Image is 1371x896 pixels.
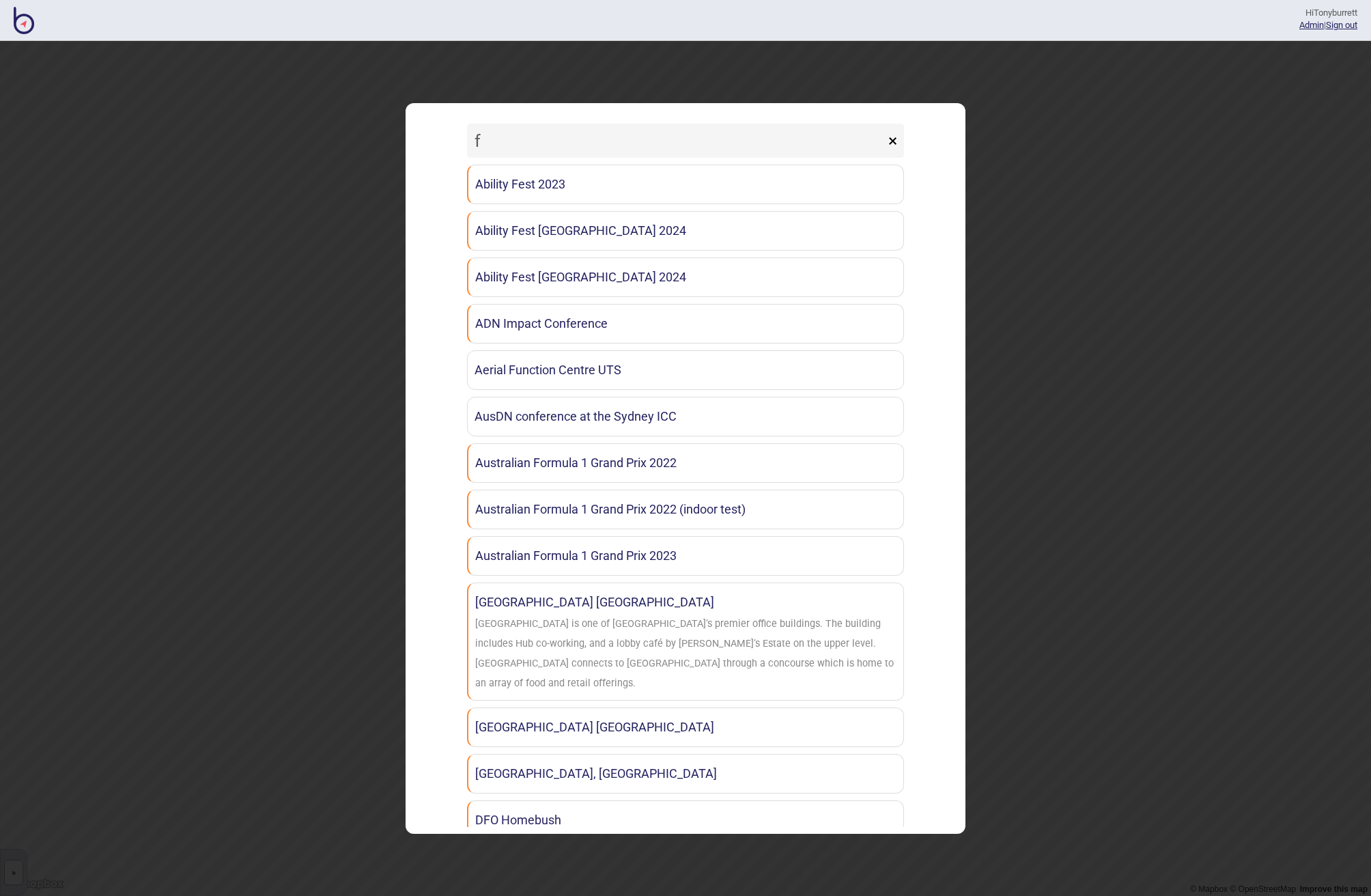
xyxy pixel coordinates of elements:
a: [GEOGRAPHIC_DATA] [GEOGRAPHIC_DATA][GEOGRAPHIC_DATA] is one of [GEOGRAPHIC_DATA]’s premier office... [467,583,904,701]
span: | [1299,20,1326,30]
a: DFO Homebush [467,800,904,840]
a: ADN Impact Conference [467,304,904,344]
a: AusDN conference at the Sydney ICC [467,397,904,436]
button: Sign out [1326,20,1357,30]
a: Ability Fest [GEOGRAPHIC_DATA] 2024 [467,257,904,297]
img: BindiMaps CMS [14,7,34,34]
a: Ability Fest 2023 [467,165,904,204]
a: [GEOGRAPHIC_DATA], [GEOGRAPHIC_DATA] [467,754,904,794]
div: Brookfield Place lobby is one of Sydney’s premier office buildings. The building includes Hub co-... [475,615,896,693]
button: × [881,124,904,158]
a: Australian Formula 1 Grand Prix 2023 [467,536,904,576]
a: [GEOGRAPHIC_DATA] [GEOGRAPHIC_DATA] [467,708,904,747]
a: Ability Fest [GEOGRAPHIC_DATA] 2024 [467,211,904,251]
a: Australian Formula 1 Grand Prix 2022 (indoor test) [467,490,904,529]
input: Search locations by tag + name [467,124,885,158]
a: Admin [1299,20,1324,30]
div: Hi Tonyburrett [1299,7,1357,19]
a: Aerial Function Centre UTS [467,350,904,390]
a: Australian Formula 1 Grand Prix 2022 [467,443,904,483]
